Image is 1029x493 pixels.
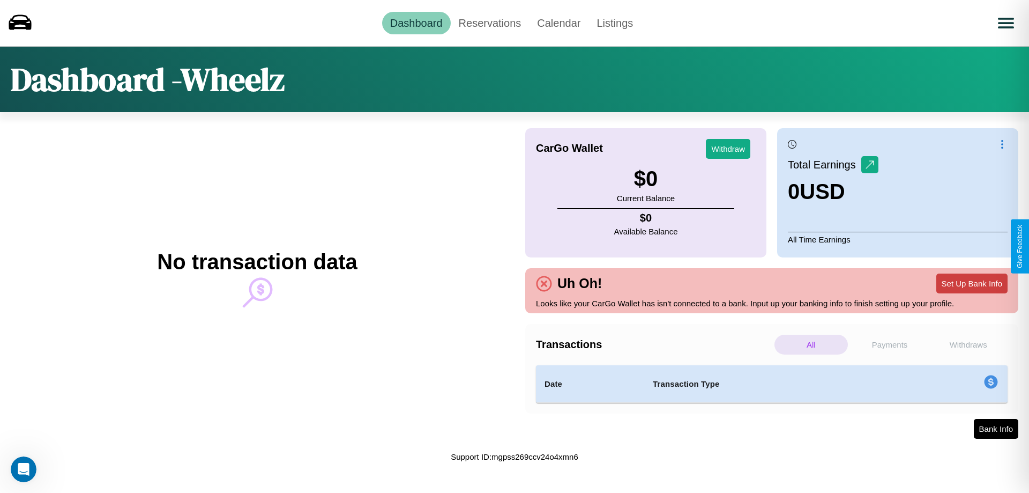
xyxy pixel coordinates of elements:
h4: Uh Oh! [552,276,607,291]
p: All [774,335,848,355]
button: Bank Info [974,419,1018,439]
iframe: Intercom live chat [11,457,36,482]
a: Calendar [529,12,588,34]
h2: No transaction data [157,250,357,274]
p: Withdraws [931,335,1005,355]
h4: Date [545,378,636,391]
h3: 0 USD [788,180,878,204]
table: simple table [536,365,1008,403]
button: Withdraw [706,139,750,159]
p: Support ID: mgpss269ccv24o4xmn6 [451,450,578,464]
p: All Time Earnings [788,232,1008,247]
h1: Dashboard - Wheelz [11,57,285,101]
h4: CarGo Wallet [536,142,603,154]
p: Total Earnings [788,155,861,174]
h3: $ 0 [617,167,675,191]
h4: Transaction Type [653,378,896,391]
a: Reservations [451,12,530,34]
button: Open menu [991,8,1021,38]
a: Listings [588,12,641,34]
button: Set Up Bank Info [936,274,1008,293]
p: Available Balance [614,224,678,239]
a: Dashboard [382,12,451,34]
h4: Transactions [536,339,772,351]
div: Give Feedback [1016,225,1024,268]
p: Looks like your CarGo Wallet has isn't connected to a bank. Input up your banking info to finish ... [536,296,1008,311]
p: Current Balance [617,191,675,205]
p: Payments [853,335,927,355]
h4: $ 0 [614,212,678,224]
